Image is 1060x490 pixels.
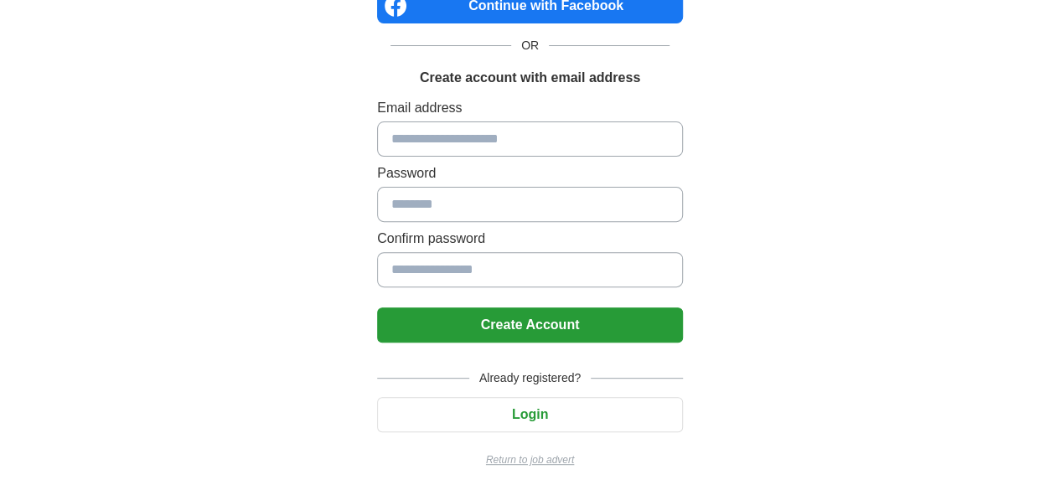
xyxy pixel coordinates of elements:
label: Password [377,163,683,183]
label: Email address [377,98,683,118]
h1: Create account with email address [420,68,640,88]
a: Login [377,407,683,421]
button: Login [377,397,683,432]
span: OR [511,37,549,54]
button: Create Account [377,307,683,343]
a: Return to job advert [377,452,683,467]
label: Confirm password [377,229,683,249]
span: Already registered? [469,369,591,387]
